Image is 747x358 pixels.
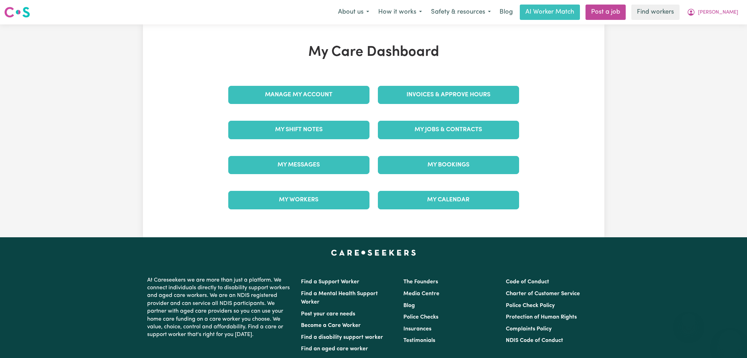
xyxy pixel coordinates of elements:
[301,323,361,328] a: Become a Care Worker
[333,5,374,20] button: About us
[506,291,580,297] a: Charter of Customer Service
[147,274,293,342] p: At Careseekers we are more than just a platform. We connect individuals directly to disability su...
[378,191,519,209] a: My Calendar
[301,311,355,317] a: Post your care needs
[682,5,743,20] button: My Account
[4,4,30,20] a: Careseekers logo
[403,338,435,343] a: Testimonials
[520,5,580,20] a: AI Worker Match
[586,5,626,20] a: Post a job
[719,330,741,352] iframe: Button to launch messaging window
[224,44,523,61] h1: My Care Dashboard
[301,346,368,352] a: Find an aged care worker
[682,313,696,327] iframe: Close message
[403,314,438,320] a: Police Checks
[403,326,431,332] a: Insurances
[4,6,30,18] img: Careseekers logo
[378,121,519,139] a: My Jobs & Contracts
[506,303,555,308] a: Police Check Policy
[378,156,519,174] a: My Bookings
[403,291,439,297] a: Media Centre
[403,303,415,308] a: Blog
[228,121,369,139] a: My Shift Notes
[495,5,517,20] a: Blog
[506,338,563,343] a: NDIS Code of Conduct
[228,86,369,104] a: Manage My Account
[301,291,378,305] a: Find a Mental Health Support Worker
[374,5,426,20] button: How it works
[301,335,383,340] a: Find a disability support worker
[631,5,680,20] a: Find workers
[506,279,549,285] a: Code of Conduct
[228,156,369,174] a: My Messages
[378,86,519,104] a: Invoices & Approve Hours
[426,5,495,20] button: Safety & resources
[698,9,738,16] span: [PERSON_NAME]
[301,279,359,285] a: Find a Support Worker
[403,279,438,285] a: The Founders
[506,314,577,320] a: Protection of Human Rights
[228,191,369,209] a: My Workers
[506,326,552,332] a: Complaints Policy
[331,250,416,255] a: Careseekers home page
